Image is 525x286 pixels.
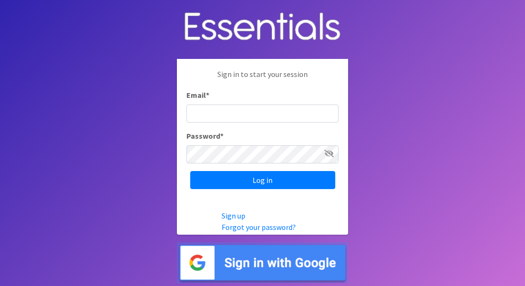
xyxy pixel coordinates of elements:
img: Human Essentials [177,3,348,52]
img: Sign in with Google [177,242,348,284]
label: Email [186,89,209,101]
abbr: required [206,90,209,100]
a: Sign up [222,211,245,220]
a: Forgot your password? [222,222,296,232]
input: Log in [190,171,335,189]
abbr: required [220,131,224,141]
label: Password [186,130,224,142]
p: Sign in to start your session [186,68,339,89]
